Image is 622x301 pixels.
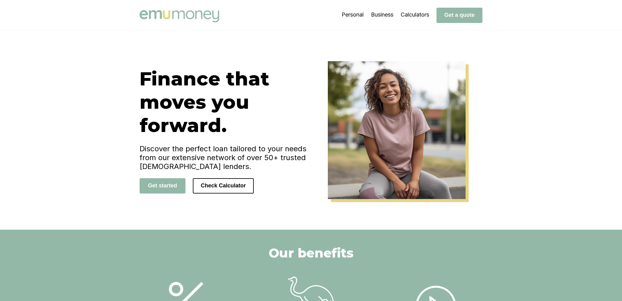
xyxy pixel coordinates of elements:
[437,12,482,18] a: Get a quote
[269,245,354,261] h2: Our benefits
[140,10,219,22] img: Emu Money logo
[140,144,311,171] h4: Discover the perfect loan tailored to your needs from our extensive network of over 50+ trusted [...
[193,182,254,189] a: Check Calculator
[328,61,466,199] img: Emu Money Home
[140,67,311,137] h1: Finance that moves you forward.
[437,8,482,23] button: Get a quote
[193,178,254,194] button: Check Calculator
[140,178,185,194] button: Get started
[140,182,185,189] a: Get started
